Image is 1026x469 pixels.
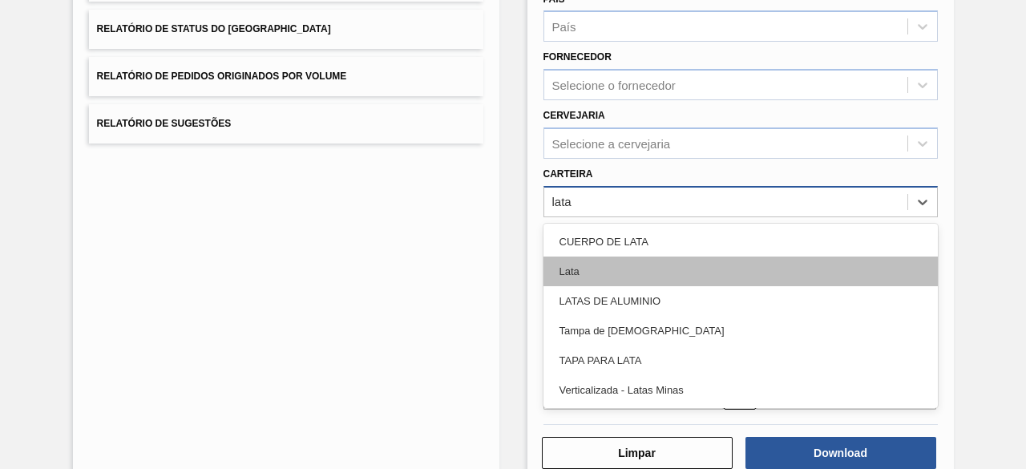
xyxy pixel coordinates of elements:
[543,168,593,180] label: Carteira
[543,375,938,405] div: Verticalizada - Latas Minas
[97,71,347,82] span: Relatório de Pedidos Originados por Volume
[543,51,612,63] label: Fornecedor
[543,286,938,316] div: LATAS DE ALUMINIO
[97,118,232,129] span: Relatório de Sugestões
[552,79,676,92] div: Selecione o fornecedor
[542,437,733,469] button: Limpar
[97,23,331,34] span: Relatório de Status do [GEOGRAPHIC_DATA]
[543,110,605,121] label: Cervejaria
[89,104,483,144] button: Relatório de Sugestões
[543,316,938,346] div: Tampa de [DEMOGRAPHIC_DATA]
[745,437,936,469] button: Download
[552,20,576,34] div: País
[543,227,938,257] div: CUERPO DE LATA
[89,10,483,49] button: Relatório de Status do [GEOGRAPHIC_DATA]
[552,136,671,150] div: Selecione a cervejaria
[543,346,938,375] div: TAPA PARA LATA
[543,257,938,286] div: Lata
[89,57,483,96] button: Relatório de Pedidos Originados por Volume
